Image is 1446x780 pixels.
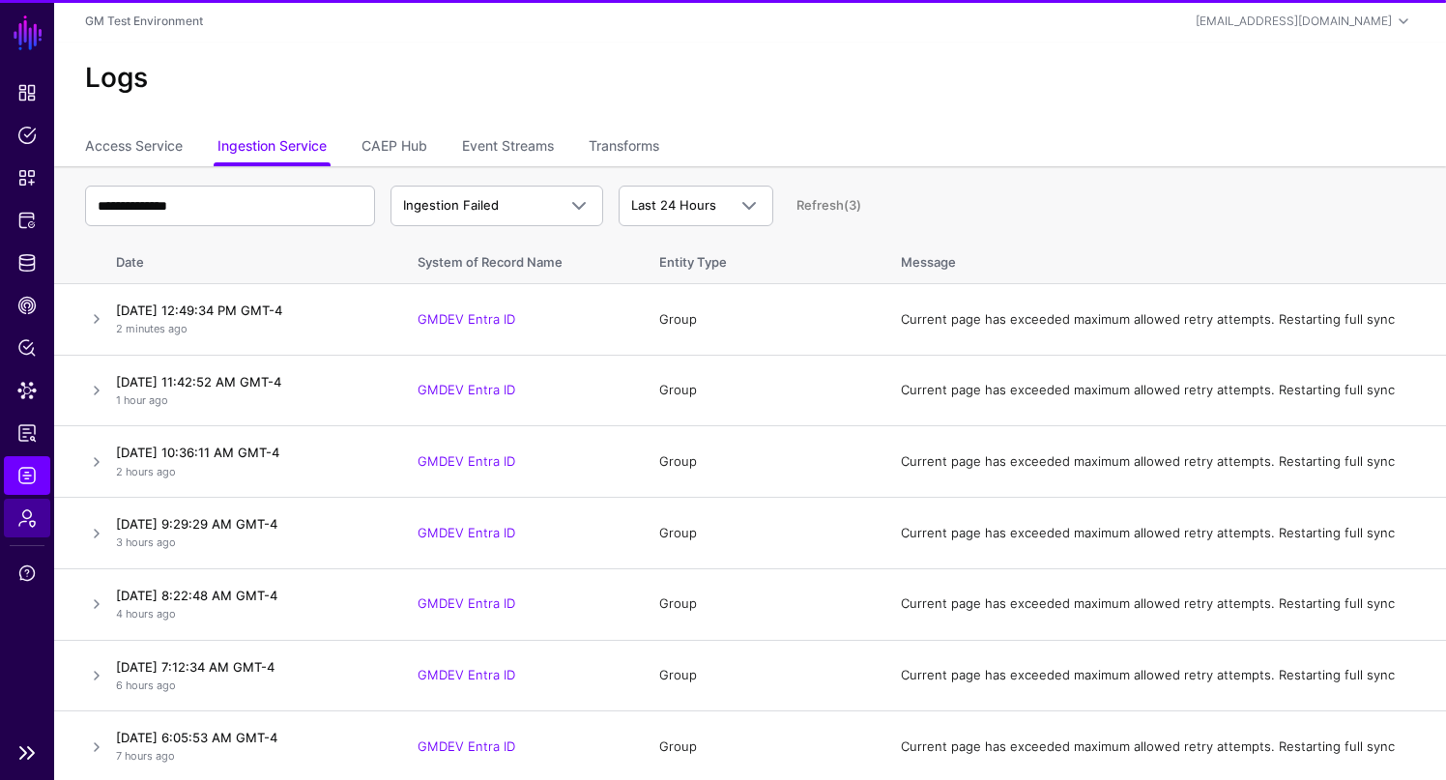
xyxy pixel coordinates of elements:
[418,525,515,540] a: GMDEV Entra ID
[85,62,1415,95] h2: Logs
[217,130,327,166] a: Ingestion Service
[4,286,50,325] a: CAEP Hub
[640,355,882,426] td: Group
[17,296,37,315] span: CAEP Hub
[116,587,379,604] h4: [DATE] 8:22:48 AM GMT-4
[418,595,515,611] a: GMDEV Entra ID
[640,640,882,711] td: Group
[116,302,379,319] h4: [DATE] 12:49:34 PM GMT-4
[631,197,716,213] span: Last 24 Hours
[398,234,640,284] th: System of Record Name
[4,159,50,197] a: Snippets
[116,678,379,694] p: 6 hours ago
[462,130,554,166] a: Event Streams
[418,667,515,682] a: GMDEV Entra ID
[116,373,379,390] h4: [DATE] 11:42:52 AM GMT-4
[882,234,1446,284] th: Message
[85,130,183,166] a: Access Service
[85,14,203,28] a: GM Test Environment
[882,568,1446,640] td: Current page has exceeded maximum allowed retry attempts. Restarting full sync
[882,355,1446,426] td: Current page has exceeded maximum allowed retry attempts. Restarting full sync
[1196,13,1392,30] div: [EMAIL_ADDRESS][DOMAIN_NAME]
[116,606,379,622] p: 4 hours ago
[17,126,37,145] span: Policies
[116,444,379,461] h4: [DATE] 10:36:11 AM GMT-4
[116,392,379,409] p: 1 hour ago
[116,321,379,337] p: 2 minutes ago
[17,83,37,102] span: Dashboard
[17,211,37,230] span: Protected Systems
[17,168,37,188] span: Snippets
[17,338,37,358] span: Policy Lens
[17,466,37,485] span: Logs
[12,12,44,54] a: SGNL
[4,499,50,537] a: Admin
[4,456,50,495] a: Logs
[4,414,50,452] a: Reports
[418,311,515,327] a: GMDEV Entra ID
[882,426,1446,498] td: Current page has exceeded maximum allowed retry attempts. Restarting full sync
[4,73,50,112] a: Dashboard
[640,284,882,356] td: Group
[882,640,1446,711] td: Current page has exceeded maximum allowed retry attempts. Restarting full sync
[17,423,37,443] span: Reports
[17,508,37,528] span: Admin
[116,515,379,533] h4: [DATE] 9:29:29 AM GMT-4
[403,197,499,213] span: Ingestion Failed
[116,534,379,551] p: 3 hours ago
[4,329,50,367] a: Policy Lens
[116,464,379,480] p: 2 hours ago
[418,453,515,469] a: GMDEV Entra ID
[116,748,379,765] p: 7 hours ago
[17,381,37,400] span: Data Lens
[418,738,515,754] a: GMDEV Entra ID
[17,563,37,583] span: Support
[4,116,50,155] a: Policies
[589,130,659,166] a: Transforms
[4,244,50,282] a: Identity Data Fabric
[361,130,427,166] a: CAEP Hub
[116,658,379,676] h4: [DATE] 7:12:34 AM GMT-4
[796,197,861,213] a: Refresh (3)
[640,426,882,498] td: Group
[17,253,37,273] span: Identity Data Fabric
[640,234,882,284] th: Entity Type
[882,498,1446,569] td: Current page has exceeded maximum allowed retry attempts. Restarting full sync
[4,371,50,410] a: Data Lens
[108,234,398,284] th: Date
[4,201,50,240] a: Protected Systems
[640,568,882,640] td: Group
[882,284,1446,356] td: Current page has exceeded maximum allowed retry attempts. Restarting full sync
[116,729,379,746] h4: [DATE] 6:05:53 AM GMT-4
[640,498,882,569] td: Group
[418,382,515,397] a: GMDEV Entra ID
